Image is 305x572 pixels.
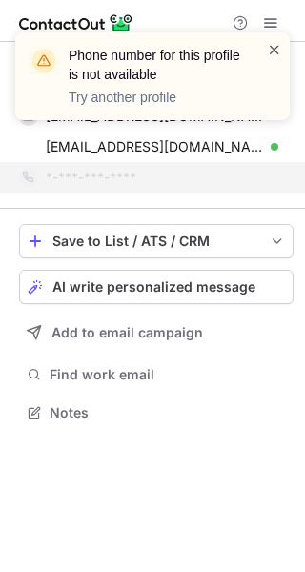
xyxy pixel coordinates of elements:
span: Find work email [50,366,286,383]
img: warning [29,46,59,76]
button: Add to email campaign [19,316,294,350]
span: Notes [50,404,286,421]
button: save-profile-one-click [19,224,294,258]
span: Add to email campaign [51,325,203,340]
span: AI write personalized message [52,279,255,295]
header: Phone number for this profile is not available [69,46,244,84]
button: Notes [19,399,294,426]
p: Try another profile [69,88,244,107]
button: AI write personalized message [19,270,294,304]
img: ContactOut v5.3.10 [19,11,133,34]
button: Find work email [19,361,294,388]
div: Save to List / ATS / CRM [52,234,260,249]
